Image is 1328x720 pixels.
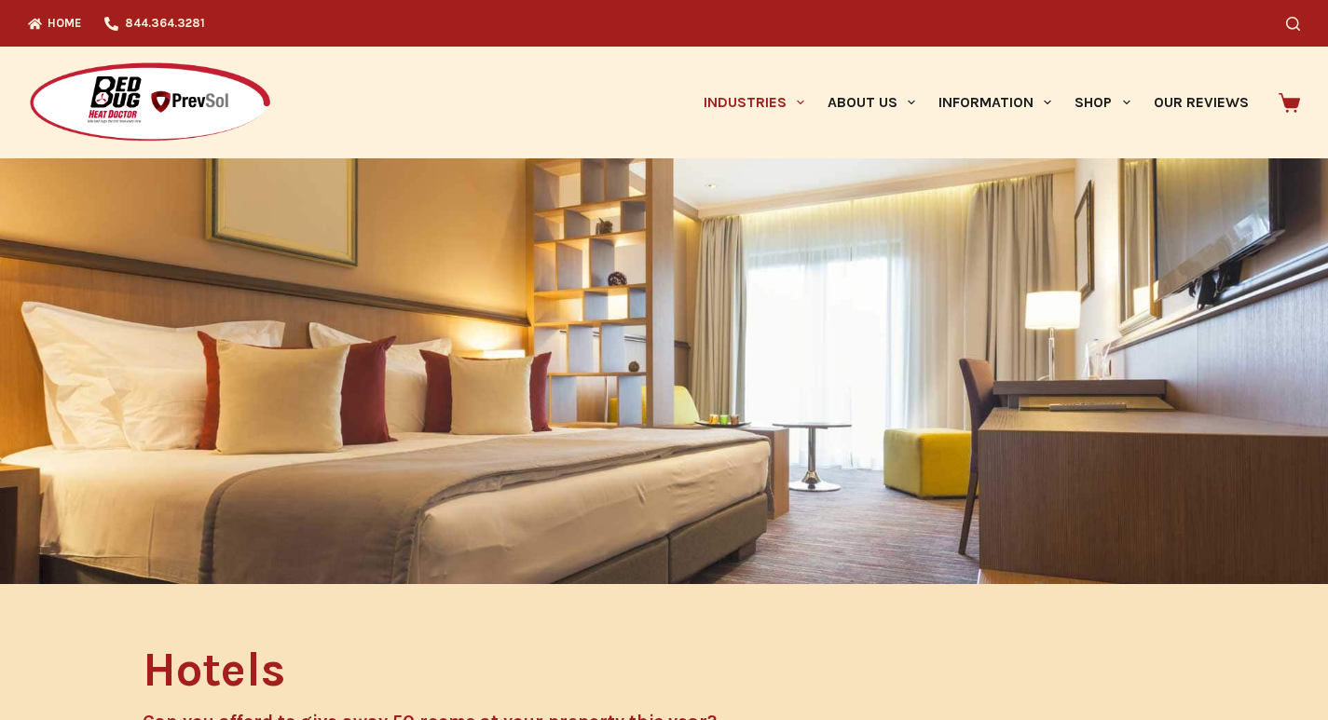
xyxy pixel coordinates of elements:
h1: Hotels [143,646,900,694]
a: Industries [691,47,815,158]
a: Shop [1063,47,1142,158]
a: Information [927,47,1063,158]
nav: Primary [691,47,1260,158]
a: About Us [815,47,926,158]
button: Search [1286,17,1300,31]
img: Prevsol/Bed Bug Heat Doctor [28,61,272,144]
a: Our Reviews [1142,47,1260,158]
